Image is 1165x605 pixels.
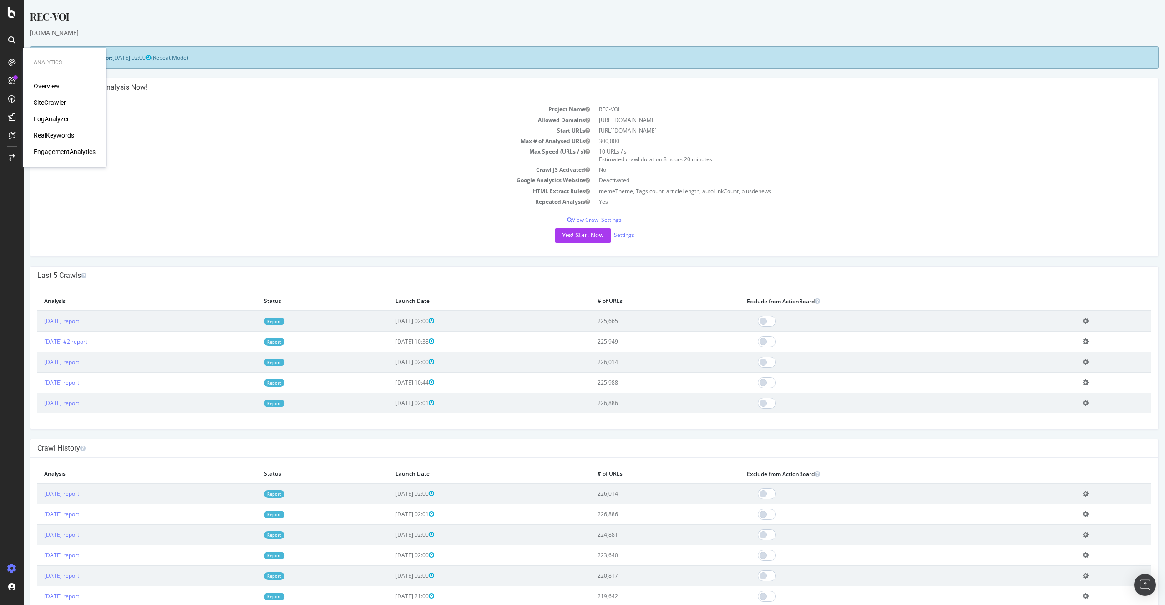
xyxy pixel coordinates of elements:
td: Start URLs [14,125,571,136]
td: Allowed Domains [14,115,571,125]
td: Crawl JS Activated [14,164,571,175]
div: Analytics [34,59,96,67]
a: [DATE] report [20,592,56,600]
h4: Last 5 Crawls [14,271,1128,280]
th: Status [233,465,365,483]
a: [DATE] report [20,510,56,518]
a: [DATE] report [20,317,56,325]
a: RealKeywords [34,131,74,140]
span: [DATE] 10:44 [372,379,410,386]
a: [DATE] report [20,358,56,366]
a: SiteCrawler [34,98,66,107]
a: Report [240,318,261,325]
td: REC-VOI [571,104,1128,114]
th: Status [233,292,365,311]
a: Report [240,572,261,580]
h4: Configure your New Analysis Now! [14,83,1128,92]
td: 300,000 [571,136,1128,146]
a: [DATE] #2 report [20,338,64,345]
td: 220,817 [567,565,716,586]
a: [DATE] report [20,490,56,497]
td: Project Name [14,104,571,114]
th: Launch Date [365,292,567,311]
td: 225,665 [567,311,716,332]
div: Open Intercom Messenger [1134,574,1156,596]
a: Settings [590,231,611,239]
td: Max # of Analysed URLs [14,136,571,146]
span: [DATE] 02:00 [372,572,410,579]
th: Analysis [14,465,233,483]
a: EngagementAnalytics [34,147,96,156]
div: [DOMAIN_NAME] [6,28,1135,37]
a: Report [240,511,261,518]
td: 226,886 [567,393,716,413]
th: Exclude from ActionBoard [716,292,1052,311]
td: 223,640 [567,545,716,565]
span: [DATE] 02:00 [89,54,127,62]
h4: Crawl History [14,444,1128,453]
a: Report [240,490,261,498]
td: 226,886 [567,504,716,524]
td: 224,881 [567,524,716,545]
th: Analysis [14,292,233,311]
span: [DATE] 02:00 [372,358,410,366]
td: Deactivated [571,175,1128,185]
a: Report [240,552,261,559]
a: Report [240,379,261,387]
a: [DATE] report [20,531,56,538]
td: 226,014 [567,483,716,504]
td: memeTheme, Tags count, articleLength, autoLinkCount, plusdenews [571,186,1128,196]
td: Repeated Analysis [14,196,571,207]
span: [DATE] 02:00 [372,490,410,497]
div: REC-VOI [6,9,1135,28]
td: [URL][DOMAIN_NAME] [571,115,1128,125]
span: [DATE] 02:01 [372,510,410,518]
td: 10 URLs / s Estimated crawl duration: [571,146,1128,164]
span: [DATE] 10:38 [372,338,410,345]
span: [DATE] 21:00 [372,592,410,600]
strong: Next Launch Scheduled for: [14,54,89,62]
th: # of URLs [567,465,716,483]
span: [DATE] 02:00 [372,551,410,559]
th: # of URLs [567,292,716,311]
th: Exclude from ActionBoard [716,465,1052,483]
a: Report [240,593,261,600]
td: Yes [571,196,1128,207]
td: 225,988 [567,372,716,393]
a: [DATE] report [20,399,56,407]
a: Report [240,338,261,346]
a: LogAnalyzer [34,114,69,123]
a: [DATE] report [20,572,56,579]
td: [URL][DOMAIN_NAME] [571,125,1128,136]
div: (Repeat Mode) [6,46,1135,69]
td: Max Speed (URLs / s) [14,146,571,164]
p: View Crawl Settings [14,216,1128,224]
td: No [571,164,1128,175]
a: Report [240,359,261,366]
a: Overview [34,82,60,91]
th: Launch Date [365,465,567,483]
span: 8 hours 20 minutes [640,155,689,163]
a: Report [240,400,261,407]
button: Yes! Start Now [531,228,588,243]
td: 226,014 [567,352,716,372]
span: [DATE] 02:00 [372,531,410,538]
span: [DATE] 02:01 [372,399,410,407]
td: 225,949 [567,331,716,352]
td: Google Analytics Website [14,175,571,185]
span: [DATE] 02:00 [372,317,410,325]
a: [DATE] report [20,551,56,559]
td: HTML Extract Rules [14,186,571,196]
a: [DATE] report [20,379,56,386]
a: Report [240,531,261,539]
